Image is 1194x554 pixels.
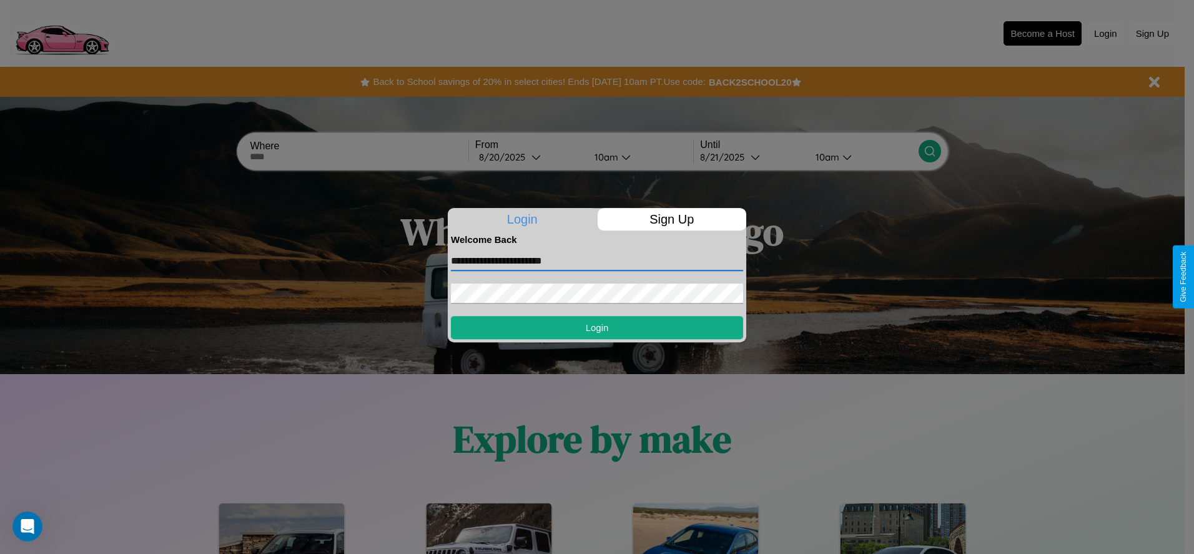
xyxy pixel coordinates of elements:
[1179,252,1188,302] div: Give Feedback
[12,512,42,542] iframe: Intercom live chat
[451,234,743,245] h4: Welcome Back
[451,316,743,339] button: Login
[598,208,747,230] p: Sign Up
[448,208,597,230] p: Login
